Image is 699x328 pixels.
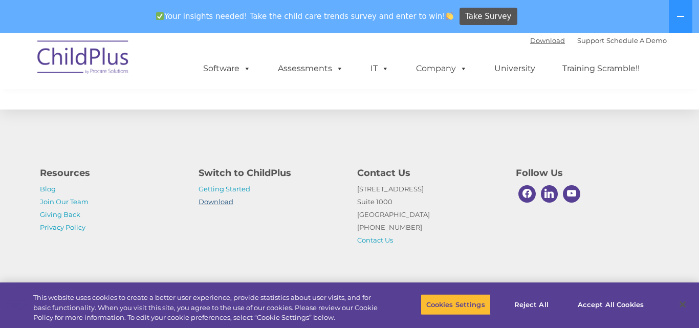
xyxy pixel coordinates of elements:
[460,8,517,26] a: Take Survey
[360,58,399,79] a: IT
[193,58,261,79] a: Software
[268,58,354,79] a: Assessments
[199,185,250,193] a: Getting Started
[552,58,650,79] a: Training Scramble!!
[530,36,565,45] a: Download
[538,183,561,205] a: Linkedin
[151,7,458,27] span: Your insights needed! Take the child care trends survey and enter to win!
[671,293,694,316] button: Close
[40,185,56,193] a: Blog
[156,12,164,20] img: ✅
[357,236,393,244] a: Contact Us
[560,183,583,205] a: Youtube
[572,294,649,315] button: Accept All Cookies
[40,210,80,218] a: Giving Back
[465,8,511,26] span: Take Survey
[516,166,659,180] h4: Follow Us
[530,36,667,45] font: |
[499,294,563,315] button: Reject All
[406,58,477,79] a: Company
[421,294,491,315] button: Cookies Settings
[32,33,135,84] img: ChildPlus by Procare Solutions
[357,166,500,180] h4: Contact Us
[484,58,545,79] a: University
[446,12,453,20] img: 👏
[606,36,667,45] a: Schedule A Demo
[40,166,183,180] h4: Resources
[577,36,604,45] a: Support
[357,183,500,247] p: [STREET_ADDRESS] Suite 1000 [GEOGRAPHIC_DATA] [PHONE_NUMBER]
[40,223,85,231] a: Privacy Policy
[516,183,538,205] a: Facebook
[199,198,233,206] a: Download
[33,293,384,323] div: This website uses cookies to create a better user experience, provide statistics about user visit...
[40,198,89,206] a: Join Our Team
[199,166,342,180] h4: Switch to ChildPlus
